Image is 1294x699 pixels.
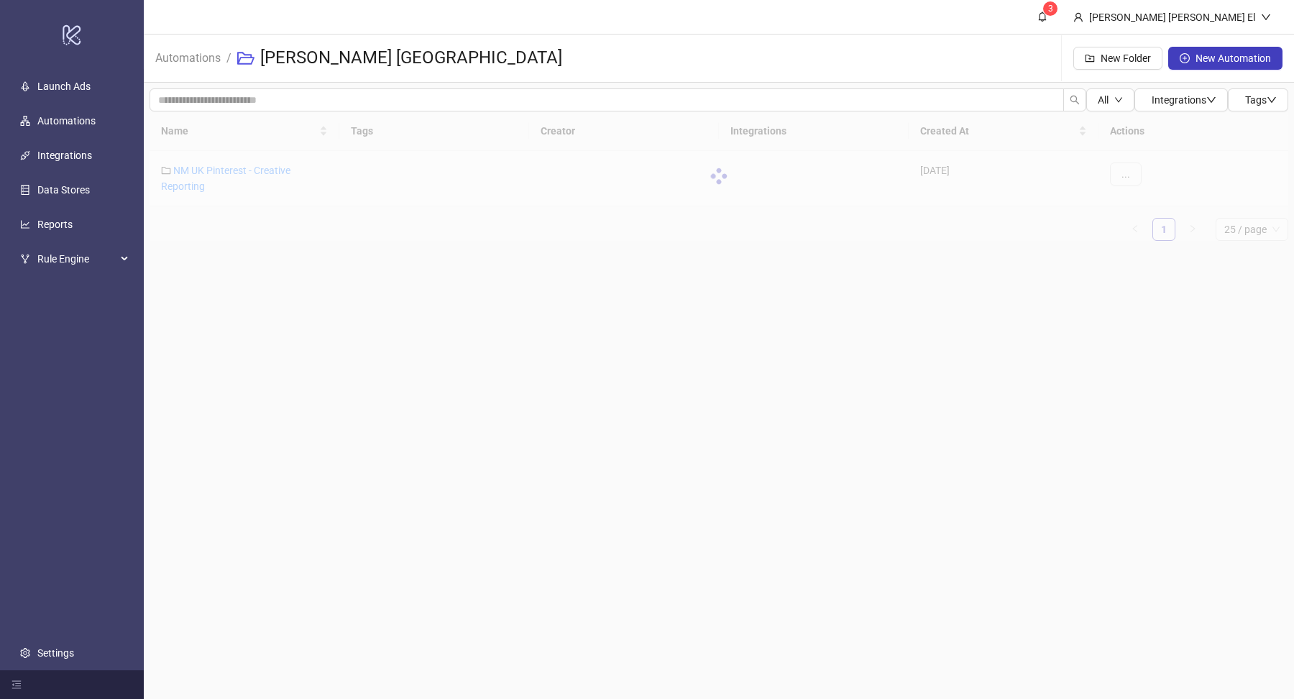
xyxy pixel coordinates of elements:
[37,115,96,127] a: Automations
[1098,94,1109,106] span: All
[1206,95,1216,105] span: down
[226,35,231,81] li: /
[1152,94,1216,106] span: Integrations
[1261,12,1271,22] span: down
[1114,96,1123,104] span: down
[1245,94,1277,106] span: Tags
[1196,52,1271,64] span: New Automation
[1101,52,1151,64] span: New Folder
[20,254,30,264] span: fork
[1228,88,1288,111] button: Tagsdown
[12,680,22,690] span: menu-fold
[37,647,74,659] a: Settings
[1168,47,1282,70] button: New Automation
[1037,12,1047,22] span: bell
[1083,9,1261,25] div: [PERSON_NAME] [PERSON_NAME] El
[37,150,92,161] a: Integrations
[1134,88,1228,111] button: Integrationsdown
[152,49,224,65] a: Automations
[1070,95,1080,105] span: search
[1085,53,1095,63] span: folder-add
[1043,1,1057,16] sup: 3
[260,47,562,70] h3: [PERSON_NAME] [GEOGRAPHIC_DATA]
[1048,4,1053,14] span: 3
[1180,53,1190,63] span: plus-circle
[1086,88,1134,111] button: Alldown
[37,184,90,196] a: Data Stores
[1073,12,1083,22] span: user
[237,50,254,67] span: folder-open
[37,245,116,273] span: Rule Engine
[37,219,73,230] a: Reports
[1267,95,1277,105] span: down
[1073,47,1162,70] button: New Folder
[37,81,91,92] a: Launch Ads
